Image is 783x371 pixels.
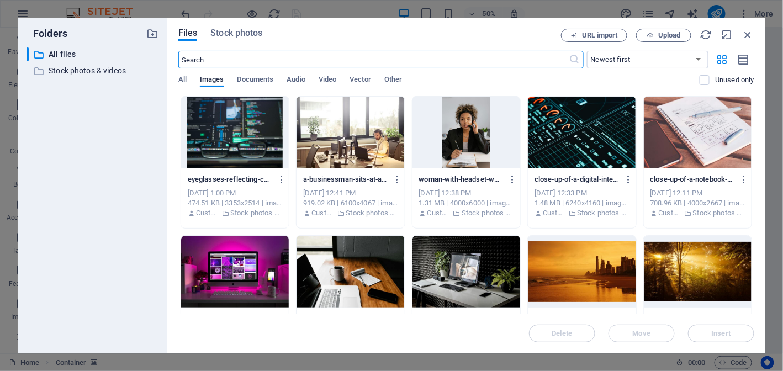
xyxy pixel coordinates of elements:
[303,174,388,184] p: a-businessman-sits-at-a-desk-using-multiple-computers-and-a-headset-in-a-well-lit-modern-office-Y...
[188,208,282,218] div: By: Customer | Folder: Stock photos & videos
[577,208,629,218] p: Stock photos & videos
[543,208,565,218] p: Customer
[419,198,514,208] div: 1.31 MB | 4000x6000 | image/jpeg
[196,208,219,218] p: Customer
[27,64,158,78] div: Stock photos & videos
[237,73,274,88] span: Documents
[188,198,282,208] div: 474.51 KB | 3353x2514 | image/jpeg
[287,73,305,88] span: Audio
[311,208,334,218] p: Customer
[419,188,514,198] div: [DATE] 12:38 PM
[650,198,745,208] div: 708.96 KB | 4000x2667 | image/jpeg
[535,188,629,198] div: [DATE] 12:33 PM
[693,208,745,218] p: Stock photos & videos
[210,26,262,40] span: Stock photos
[582,32,618,39] span: URL import
[200,73,224,88] span: Images
[700,29,712,41] i: Reload
[27,26,67,41] p: Folders
[659,208,681,218] p: Customer
[27,47,29,61] div: ​
[742,29,754,41] i: Close
[384,73,402,88] span: Other
[715,75,754,85] p: Displays only files that are not in use on the website. Files added during this session can still...
[49,48,138,61] p: All files
[178,26,198,40] span: Files
[230,208,282,218] p: Stock photos & videos
[636,29,691,42] button: Upload
[178,51,569,68] input: Search
[658,32,681,39] span: Upload
[419,174,504,184] p: woman-with-headset-working-in-a-call-center-environment-CYdWH-opVvzqTRpMlmgkFg.jpeg
[178,73,187,88] span: All
[303,198,398,208] div: 919.02 KB | 6100x4067 | image/jpeg
[535,208,629,218] div: By: Customer | Folder: Stock photos & videos
[721,29,733,41] i: Minimize
[346,208,398,218] p: Stock photos & videos
[427,208,450,218] p: Customer
[188,188,282,198] div: [DATE] 1:00 PM
[535,174,619,184] p: close-up-of-a-digital-interface-showcasing-futuristic-graphs-and-data-analytics-in-low-light-G9WC...
[303,208,398,218] div: By: Customer | Folder: Stock photos & videos
[49,65,138,77] p: Stock photos & videos
[650,188,745,198] div: [DATE] 12:11 PM
[650,208,745,218] div: By: Customer | Folder: Stock photos & videos
[535,198,629,208] div: 1.48 MB | 6240x4160 | image/jpeg
[350,73,371,88] span: Vector
[188,174,272,184] p: eyeglasses-reflecting-computer-code-on-a-monitor-ideal-for-technology-and-programming-themes-HSOd...
[419,208,514,218] div: By: Customer | Folder: Stock photos & videos
[462,208,514,218] p: Stock photos & videos
[146,28,158,40] i: Create new folder
[561,29,627,42] button: URL import
[650,174,735,184] p: close-up-of-a-notebook-with-wireframe-sketches-and-a-smartphone-on-a-wooden-desk-61Fn8Mah7RbUaDJd...
[303,188,398,198] div: [DATE] 12:41 PM
[319,73,336,88] span: Video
